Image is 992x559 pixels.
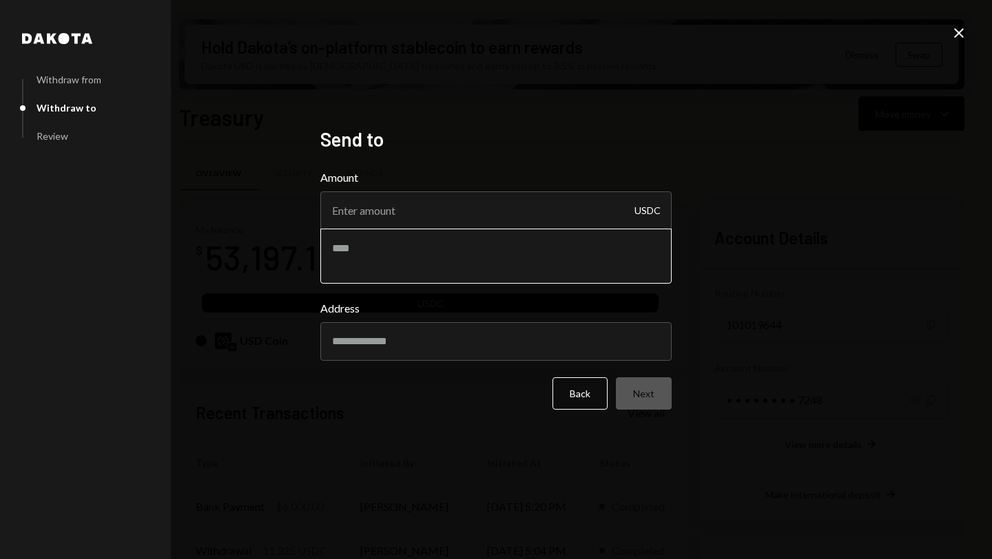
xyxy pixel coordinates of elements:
[37,102,96,114] div: Withdraw to
[320,169,672,186] label: Amount
[37,130,68,142] div: Review
[320,300,672,317] label: Address
[634,191,661,230] div: USDC
[37,74,101,85] div: Withdraw from
[552,377,608,410] button: Back
[320,191,672,230] input: Enter amount
[320,126,672,153] h2: Send to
